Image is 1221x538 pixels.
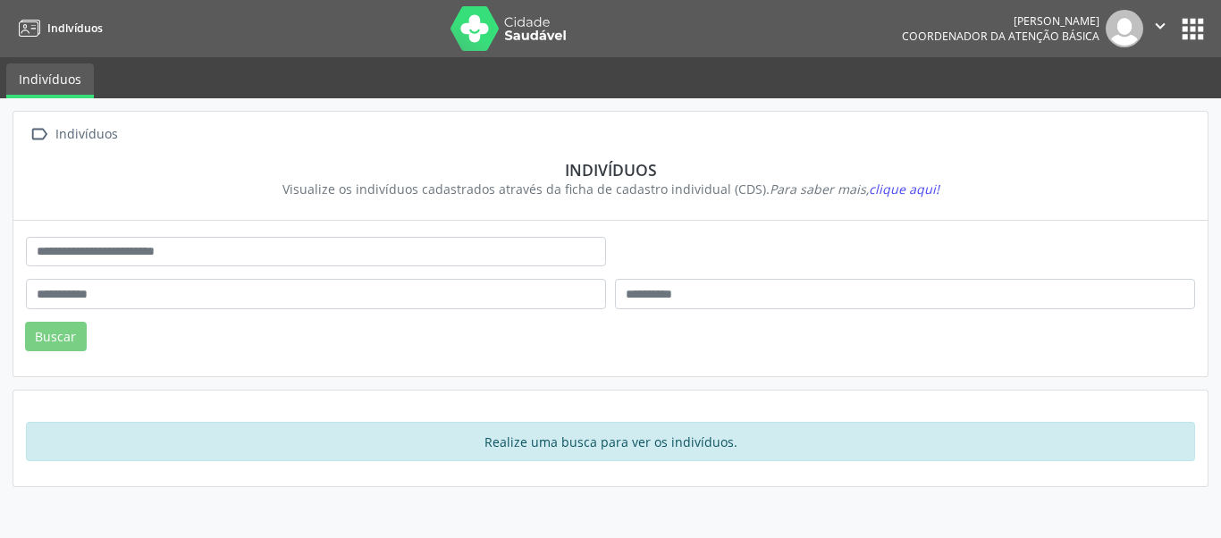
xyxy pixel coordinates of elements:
[47,21,103,36] span: Indivíduos
[38,180,1183,198] div: Visualize os indivíduos cadastrados através da ficha de cadastro individual (CDS).
[38,160,1183,180] div: Indivíduos
[869,181,939,198] span: clique aqui!
[1177,13,1208,45] button: apps
[26,122,121,147] a:  Indivíduos
[26,122,52,147] i: 
[902,29,1099,44] span: Coordenador da Atenção Básica
[13,13,103,43] a: Indivíduos
[1106,10,1143,47] img: img
[25,322,87,352] button: Buscar
[6,63,94,98] a: Indivíduos
[1150,16,1170,36] i: 
[26,422,1195,461] div: Realize uma busca para ver os indivíduos.
[902,13,1099,29] div: [PERSON_NAME]
[52,122,121,147] div: Indivíduos
[1143,10,1177,47] button: 
[770,181,939,198] i: Para saber mais,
